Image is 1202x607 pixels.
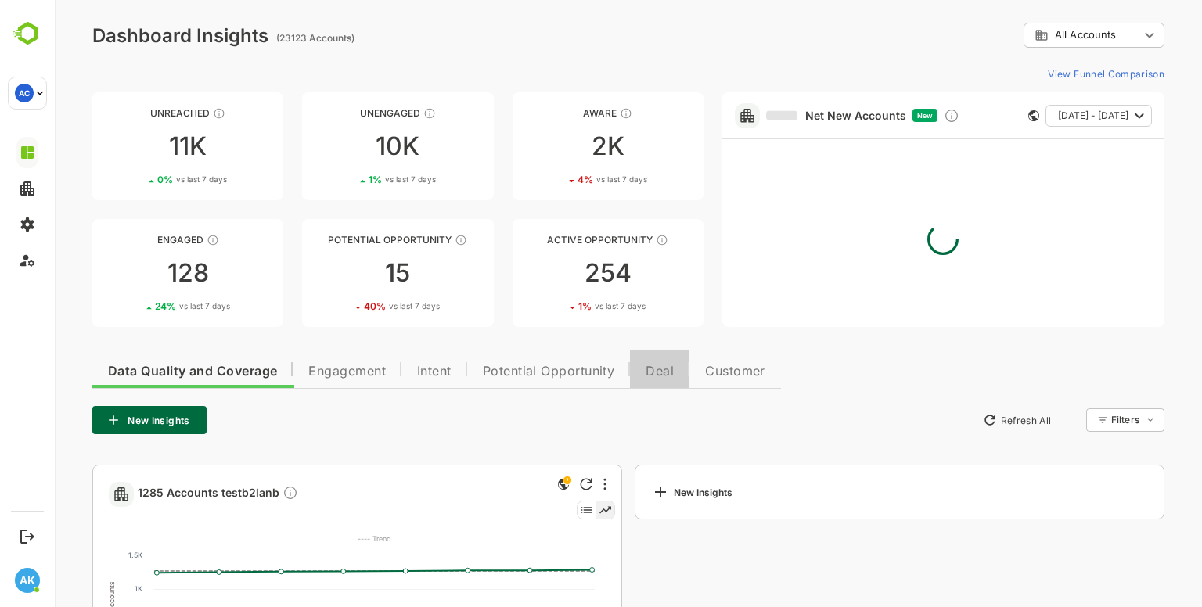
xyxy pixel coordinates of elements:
[38,219,229,327] a: EngagedThese accounts are warm, further nurturing would qualify them to MQAs12824%vs last 7 days
[38,134,229,159] div: 11K
[1003,106,1074,126] span: [DATE] - [DATE]
[247,219,438,327] a: Potential OpportunityThese accounts are MQAs and can be passed on to Inside Sales1540%vs last 7 days
[38,234,229,246] div: Engaged
[458,107,649,119] div: Aware
[987,61,1110,86] button: View Funnel Comparison
[247,134,438,159] div: 10K
[596,483,678,501] div: New Insights
[525,478,538,490] div: Refresh
[591,365,619,378] span: Deal
[8,19,48,48] img: BambooboxLogoMark.f1c84d78b4c51b1a7b5f700c9845e183.svg
[458,134,649,159] div: 2K
[889,108,905,124] div: Discover new ICP-fit accounts showing engagement — via intent surges, anonymous website visits, L...
[362,365,397,378] span: Intent
[80,584,88,593] text: 1K
[549,478,552,490] div: More
[15,84,34,102] div: AC
[330,174,381,185] span: vs last 7 days
[458,219,649,327] a: Active OpportunityThese accounts have open opportunities which might be at any of the Sales Stage...
[1000,29,1061,41] span: All Accounts
[991,105,1097,127] button: [DATE] - [DATE]
[38,24,214,47] div: Dashboard Insights
[74,551,88,559] text: 1.5K
[309,300,385,312] div: 40 %
[221,32,304,44] ag: (23123 Accounts)
[980,28,1085,42] div: All Accounts
[458,260,649,286] div: 254
[247,92,438,200] a: UnengagedThese accounts have not shown enough engagement and need nurturing10K1%vs last 7 days
[254,365,331,378] span: Engagement
[83,485,243,503] span: 1285 Accounts testb2lanb
[1055,406,1110,434] div: Filters
[601,234,614,246] div: These accounts have open opportunities which might be at any of the Sales Stages
[540,300,591,312] span: vs last 7 days
[228,485,243,503] div: Description not present
[862,111,878,120] span: New
[121,174,172,185] span: vs last 7 days
[565,107,578,120] div: These accounts have just entered the buying cycle and need further nurturing
[247,234,438,246] div: Potential Opportunity
[83,485,250,503] a: 1285 Accounts testb2lanbDescription not present
[103,174,172,185] div: 0 %
[523,174,592,185] div: 4 %
[100,300,175,312] div: 24 %
[542,174,592,185] span: vs last 7 days
[314,174,381,185] div: 1 %
[124,300,175,312] span: vs last 7 days
[458,234,649,246] div: Active Opportunity
[53,365,222,378] span: Data Quality and Coverage
[38,406,152,434] button: New Insights
[400,234,412,246] div: These accounts are MQAs and can be passed on to Inside Sales
[458,92,649,200] a: AwareThese accounts have just entered the buying cycle and need further nurturing2K4%vs last 7 days
[247,260,438,286] div: 15
[580,465,1110,519] a: New Insights
[334,300,385,312] span: vs last 7 days
[711,109,851,123] a: Net New Accounts
[650,365,711,378] span: Customer
[38,92,229,200] a: UnreachedThese accounts have not been engaged with for a defined time period11K0%vs last 7 days
[303,534,336,543] text: ---- Trend
[973,110,984,121] div: This card does not support filter and segments
[1056,414,1085,426] div: Filters
[38,260,229,286] div: 128
[158,107,171,120] div: These accounts have not been engaged with for a defined time period
[969,20,1110,51] div: All Accounts
[428,365,560,378] span: Potential Opportunity
[369,107,381,120] div: These accounts have not shown enough engagement and need nurturing
[499,475,518,496] div: This is a global insight. Segment selection is not applicable for this view
[16,526,38,547] button: Logout
[921,408,1003,433] button: Refresh All
[15,568,40,593] div: AK
[247,107,438,119] div: Unengaged
[152,234,164,246] div: These accounts are warm, further nurturing would qualify them to MQAs
[38,107,229,119] div: Unreached
[524,300,591,312] div: 1 %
